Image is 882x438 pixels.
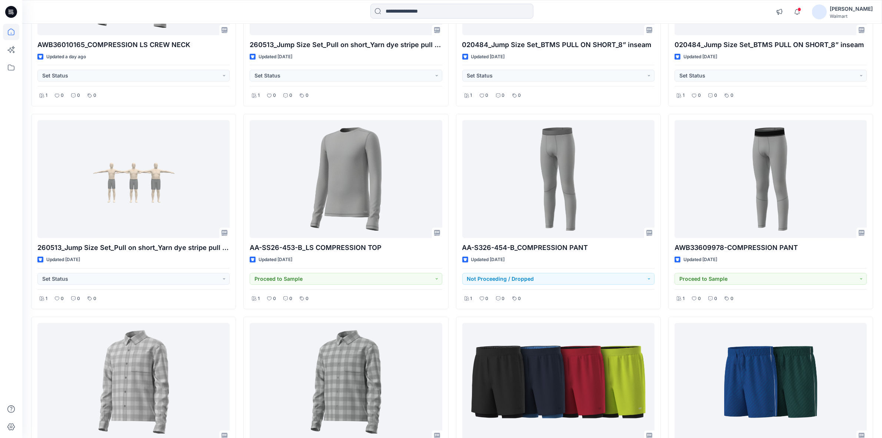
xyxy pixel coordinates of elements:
[250,40,442,50] p: 260513_Jump Size Set_Pull on short_Yarn dye stripe pull on short_ Inseam 8inch
[250,243,442,253] p: AA-SS26-453-B_LS COMPRESSION TOP
[518,92,521,99] p: 0
[698,92,701,99] p: 0
[258,295,260,303] p: 1
[683,256,717,264] p: Updated [DATE]
[698,295,701,303] p: 0
[93,295,96,303] p: 0
[77,92,80,99] p: 0
[273,92,276,99] p: 0
[470,92,472,99] p: 1
[259,53,292,61] p: Updated [DATE]
[471,53,505,61] p: Updated [DATE]
[289,92,292,99] p: 0
[306,92,309,99] p: 0
[471,256,505,264] p: Updated [DATE]
[273,295,276,303] p: 0
[250,120,442,238] a: AA-SS26-453-B_LS COMPRESSION TOP
[37,40,230,50] p: AWB36010165_COMPRESSION LS CREW NECK
[93,92,96,99] p: 0
[462,40,655,50] p: 020484_Jump Size Set_BTMS PULL ON SHORT_8” inseam
[289,295,292,303] p: 0
[714,92,717,99] p: 0
[77,295,80,303] p: 0
[61,295,64,303] p: 0
[675,243,867,253] p: AWB33609978-COMPRESSION PANT
[502,92,505,99] p: 0
[714,295,717,303] p: 0
[502,295,505,303] p: 0
[683,92,685,99] p: 1
[46,53,86,61] p: Updated a day ago
[46,295,47,303] p: 1
[306,295,309,303] p: 0
[730,92,733,99] p: 0
[486,295,489,303] p: 0
[518,295,521,303] p: 0
[258,92,260,99] p: 1
[462,243,655,253] p: AA-S326-454-B_COMPRESSION PANT
[259,256,292,264] p: Updated [DATE]
[675,120,867,238] a: AWB33609978-COMPRESSION PANT
[462,120,655,238] a: AA-S326-454-B_COMPRESSION PANT
[812,4,827,19] img: avatar
[470,295,472,303] p: 1
[683,53,717,61] p: Updated [DATE]
[730,295,733,303] p: 0
[37,243,230,253] p: 260513_Jump Size Set_Pull on short_Yarn dye stripe pull on short_ Inseam 8inch
[46,92,47,99] p: 1
[486,92,489,99] p: 0
[675,40,867,50] p: 020484_Jump Size Set_BTMS PULL ON SHORT_8” inseam
[830,13,873,19] div: Walmart
[46,256,80,264] p: Updated [DATE]
[683,295,685,303] p: 1
[830,4,873,13] div: [PERSON_NAME]
[61,92,64,99] p: 0
[37,120,230,238] a: 260513_Jump Size Set_Pull on short_Yarn dye stripe pull on short_ Inseam 8inch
